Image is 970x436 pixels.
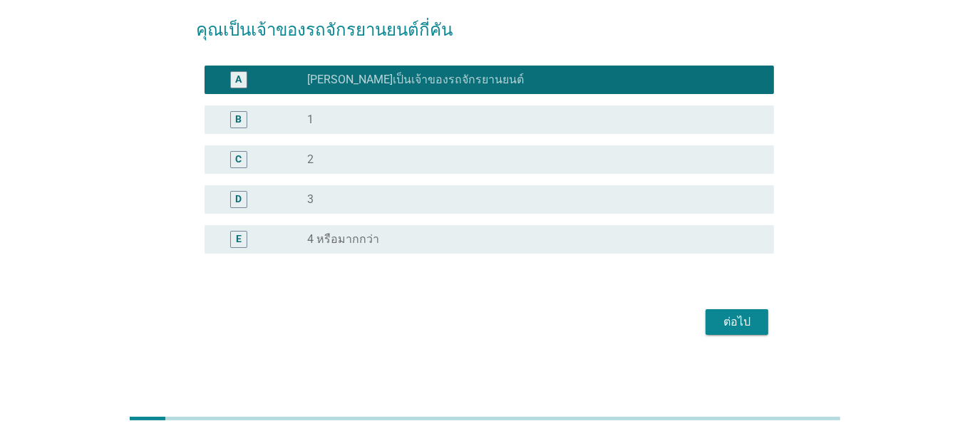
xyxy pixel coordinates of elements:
[706,309,768,335] button: ต่อไป
[307,232,379,246] label: 4 หรือมากกว่า
[236,232,242,246] div: E
[235,112,242,127] div: B
[307,73,524,87] label: [PERSON_NAME]เป็นเจ้าของรถจักรยานยนต์
[235,72,242,87] div: A
[717,313,757,331] div: ต่อไป
[235,152,242,167] div: C
[235,192,242,207] div: D
[307,152,314,167] label: 2
[196,3,774,43] h2: คุณเป็นเจ้าของรถจักรยานยนต์กี่คัน
[307,192,314,207] label: 3
[307,113,314,127] label: 1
